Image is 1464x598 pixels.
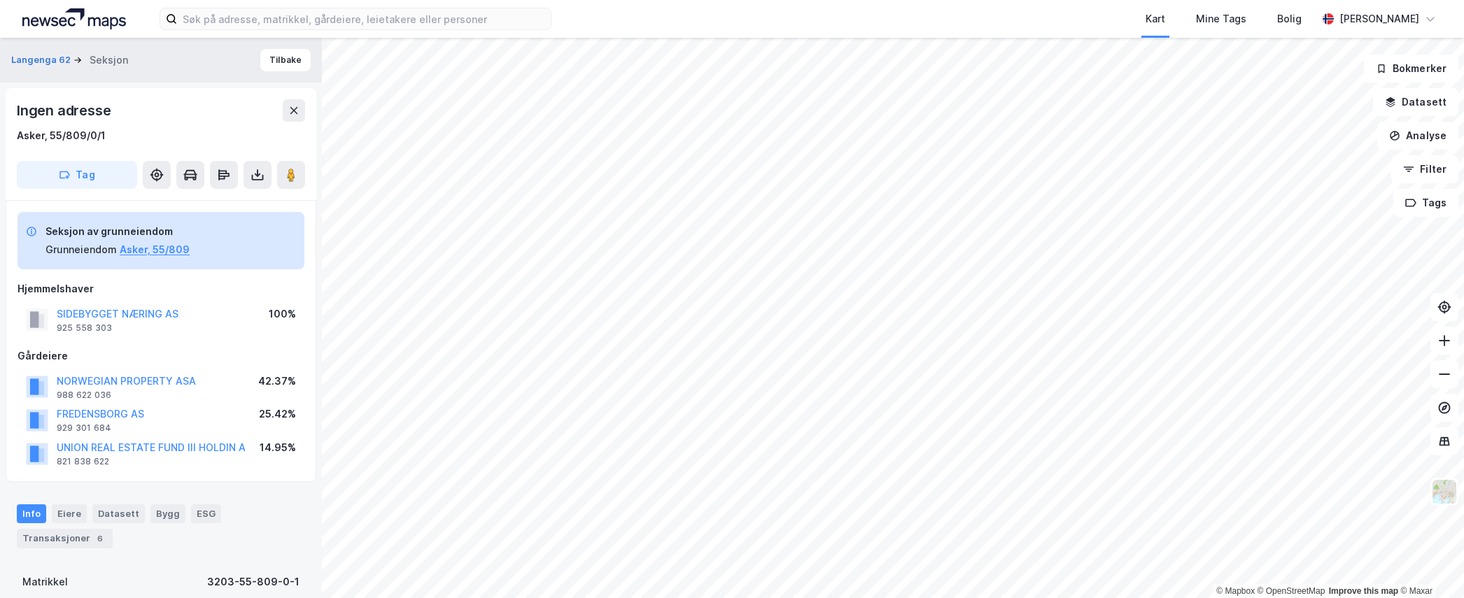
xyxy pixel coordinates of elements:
[1258,586,1325,596] a: OpenStreetMap
[1339,10,1419,27] div: [PERSON_NAME]
[1146,10,1165,27] div: Kart
[45,223,190,240] div: Seksjon av grunneiendom
[17,280,304,297] div: Hjemmelshaver
[1216,586,1255,596] a: Mapbox
[22,574,68,590] div: Matrikkel
[57,322,112,334] div: 925 558 303
[269,306,296,322] div: 100%
[150,504,185,522] div: Bygg
[1373,88,1458,116] button: Datasett
[1431,478,1458,505] img: Z
[1377,122,1458,150] button: Analyse
[260,49,311,71] button: Tilbake
[17,348,304,364] div: Gårdeiere
[93,532,107,546] div: 6
[45,241,117,258] div: Grunneiendom
[207,574,300,590] div: 3203-55-809-0-1
[90,52,128,69] div: Seksjon
[1394,531,1464,598] div: Kontrollprogram for chat
[259,406,296,422] div: 25.42%
[1329,586,1398,596] a: Improve this map
[260,439,296,456] div: 14.95%
[57,456,109,467] div: 821 838 622
[191,504,221,522] div: ESG
[1393,189,1458,217] button: Tags
[1391,155,1458,183] button: Filter
[177,8,551,29] input: Søk på adresse, matrikkel, gårdeiere, leietakere eller personer
[17,529,113,548] div: Transaksjoner
[258,373,296,390] div: 42.37%
[1394,531,1464,598] iframe: Chat Widget
[1364,55,1458,83] button: Bokmerker
[22,8,126,29] img: logo.a4113a55bc3d86da70a041830d287a7e.svg
[17,127,106,144] div: Asker, 55/809/0/1
[57,390,111,401] div: 988 622 036
[92,504,145,522] div: Datasett
[120,241,190,258] button: Asker, 55/809
[17,161,137,189] button: Tag
[11,53,73,67] button: Langenga 62
[1196,10,1246,27] div: Mine Tags
[52,504,87,522] div: Eiere
[17,504,46,522] div: Info
[17,99,113,122] div: Ingen adresse
[57,422,111,434] div: 929 301 684
[1277,10,1302,27] div: Bolig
